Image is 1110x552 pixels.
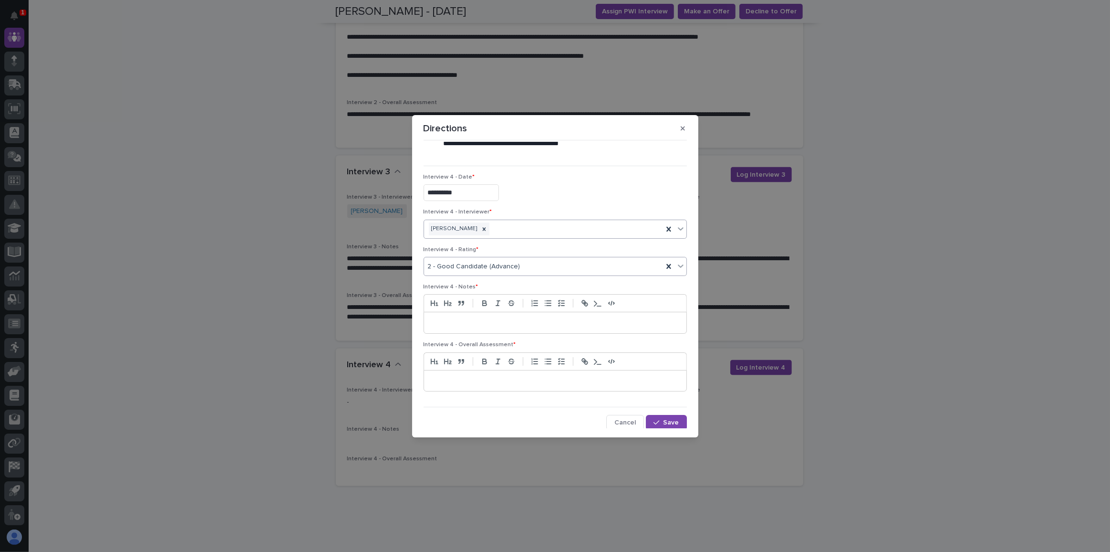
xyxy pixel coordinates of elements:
[664,419,679,426] span: Save
[424,209,492,215] span: Interview 4 - Interviewer
[424,342,516,348] span: Interview 4 - Overall Assessment
[606,415,644,430] button: Cancel
[614,419,636,426] span: Cancel
[424,247,479,253] span: Interview 4 - Rating
[429,223,479,235] div: [PERSON_NAME]
[424,174,475,180] span: Interview 4 - Date
[428,262,520,272] span: 2 - Good Candidate (Advance)
[646,415,686,430] button: Save
[424,284,478,290] span: Interview 4 - Notes
[424,123,467,134] p: Directions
